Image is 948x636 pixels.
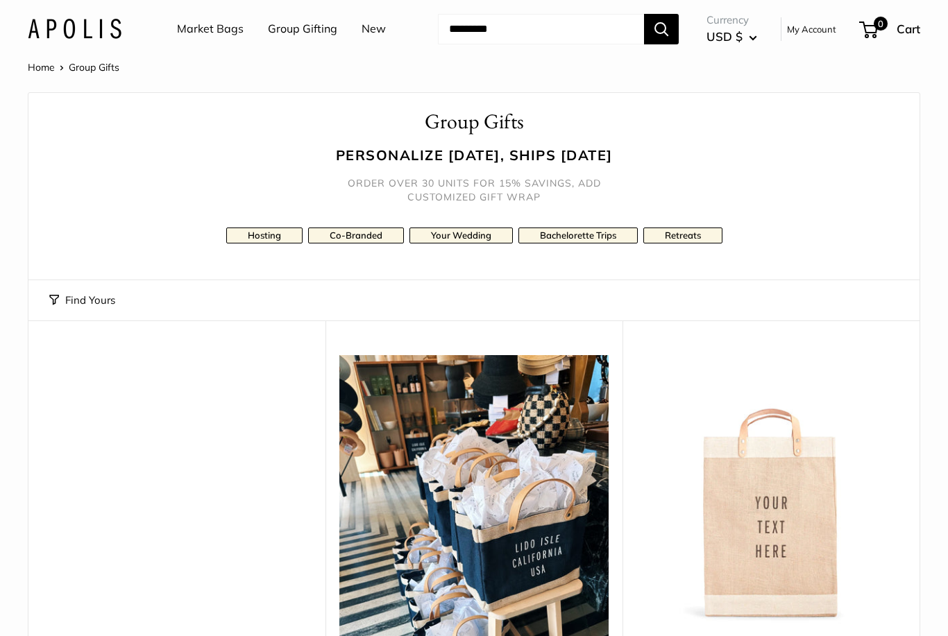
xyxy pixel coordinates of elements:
input: Search... [438,14,644,44]
img: Market Bag in Natural [636,355,906,624]
a: Group Gifting [268,19,337,40]
a: Home [28,61,55,74]
h1: Group Gifts [49,107,899,137]
h5: Order over 30 units for 15% savings, add customized gift wrap [335,176,613,204]
a: Retreats [643,227,722,243]
span: Currency [706,10,757,30]
span: USD $ [706,29,743,44]
span: 0 [874,17,888,31]
a: My Account [787,21,836,37]
button: Find Yours [49,291,115,310]
span: Group Gifts [69,61,119,74]
a: Co-Branded [308,227,404,243]
button: USD $ [706,26,757,48]
img: Apolis [28,19,121,39]
a: New [362,19,386,40]
a: Your Wedding [409,227,513,243]
h3: Personalize [DATE], ships [DATE] [49,145,899,165]
a: 0 Cart [861,18,920,40]
nav: Breadcrumb [28,58,119,76]
a: Market Bags [177,19,244,40]
a: Market Bag in NaturalMarket Bag in Natural [636,355,906,624]
button: Search [644,14,679,44]
span: Cart [897,22,920,36]
a: Hosting [226,227,303,243]
a: Bachelorette Trips [518,227,638,243]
